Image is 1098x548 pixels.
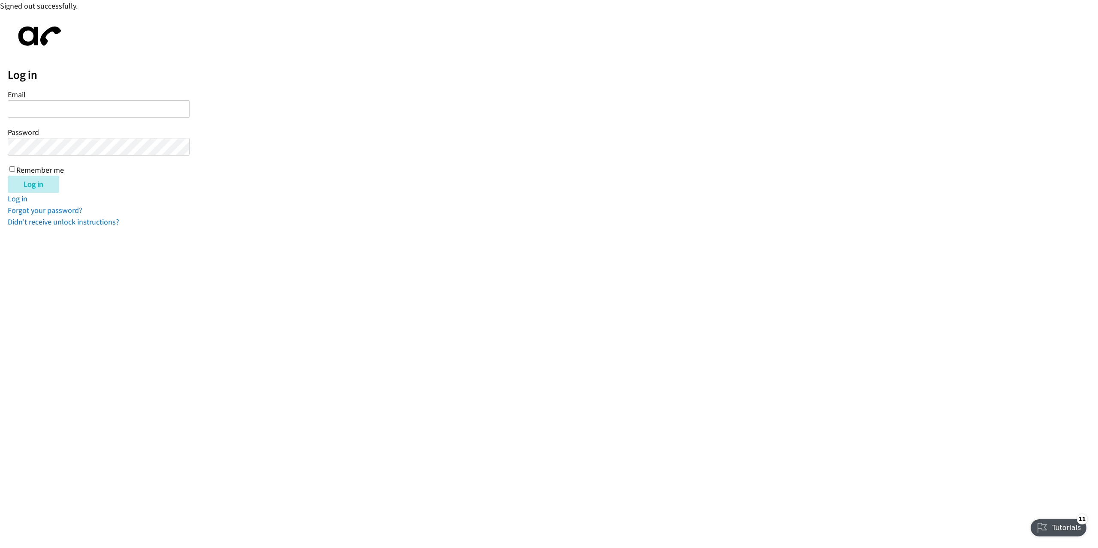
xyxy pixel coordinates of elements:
h2: Log in [8,68,1098,82]
label: Password [8,127,39,137]
a: Forgot your password? [8,205,82,215]
label: Email [8,90,26,99]
input: Log in [8,176,59,193]
iframe: Checklist [1026,511,1092,542]
a: Log in [8,194,27,204]
a: Didn't receive unlock instructions? [8,217,119,227]
label: Remember me [16,165,64,175]
img: aphone-8a226864a2ddd6a5e75d1ebefc011f4aa8f32683c2d82f3fb0802fe031f96514.svg [8,19,68,53]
